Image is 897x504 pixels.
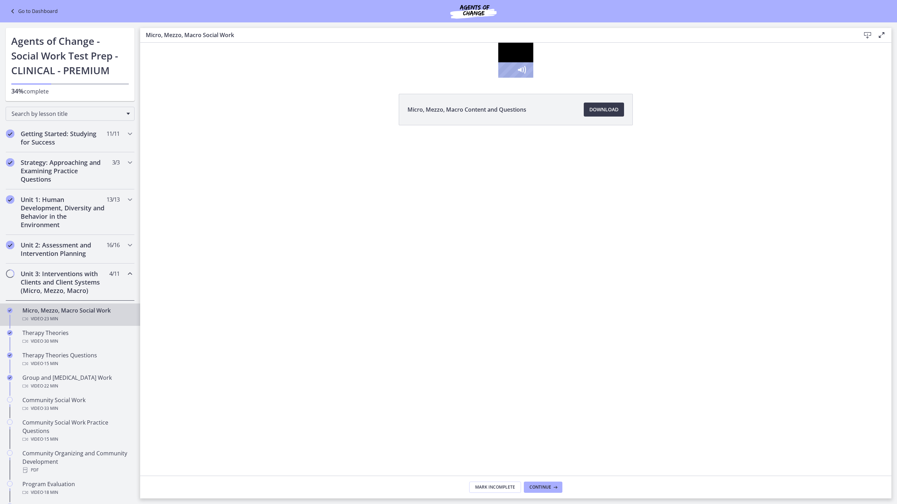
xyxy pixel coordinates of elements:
[6,158,14,167] i: Completed
[107,195,119,204] span: 13 / 13
[6,129,14,138] i: Completed
[112,158,119,167] span: 3 / 3
[22,373,132,390] div: Group and [MEDICAL_DATA] Work
[22,418,132,443] div: Community Social Work Practice Questions
[22,337,132,345] div: Video
[22,488,132,497] div: Video
[475,484,515,490] span: Mark Incomplete
[43,488,58,497] span: · 18 min
[22,404,132,413] div: Video
[21,195,106,229] h2: Unit 1: Human Development, Diversity and Behavior in the Environment
[43,337,58,345] span: · 30 min
[584,103,624,117] a: Download
[6,107,135,121] div: Search by lesson title
[43,382,58,390] span: · 22 min
[21,269,106,295] h2: Unit 3: Interventions with Clients and Client Systems (Micro, Mezzo, Macro)
[7,308,13,313] i: Completed
[22,329,132,345] div: Therapy Theories
[107,241,119,249] span: 16 / 16
[7,330,13,336] i: Completed
[6,241,14,249] i: Completed
[11,87,129,96] p: complete
[22,359,132,368] div: Video
[22,306,132,323] div: Micro, Mezzo, Macro Social Work
[7,375,13,380] i: Completed
[22,396,132,413] div: Community Social Work
[22,382,132,390] div: Video
[146,31,849,39] h3: Micro, Mezzo, Macro Social Work
[11,34,129,78] h1: Agents of Change - Social Work Test Prep - CLINICAL - PREMIUM
[12,110,123,118] span: Search by lesson title
[107,129,119,138] span: 11 / 11
[524,482,562,493] button: Continue
[589,105,618,114] span: Download
[469,482,521,493] button: Mark Incomplete
[8,7,58,15] a: Go to Dashboard
[43,435,58,443] span: · 15 min
[7,352,13,358] i: Completed
[21,241,106,258] h2: Unit 2: Assessment and Intervention Planning
[43,359,58,368] span: · 15 min
[408,105,526,114] span: Micro, Mezzo, Macro Content and Questions
[21,129,106,146] h2: Getting Started: Studying for Success
[22,435,132,443] div: Video
[43,315,58,323] span: · 23 min
[43,404,58,413] span: · 33 min
[529,484,551,490] span: Continue
[21,158,106,183] h2: Strategy: Approaching and Examining Practice Questions
[22,351,132,368] div: Therapy Theories Questions
[22,315,132,323] div: Video
[140,43,891,78] iframe: Video Lesson
[22,480,132,497] div: Program Evaluation
[22,466,132,474] div: PDF
[6,195,14,204] i: Completed
[11,87,24,95] span: 34%
[109,269,119,278] span: 4 / 11
[22,449,132,474] div: Community Organizing and Community Development
[431,3,515,20] img: Agents of Change Social Work Test Prep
